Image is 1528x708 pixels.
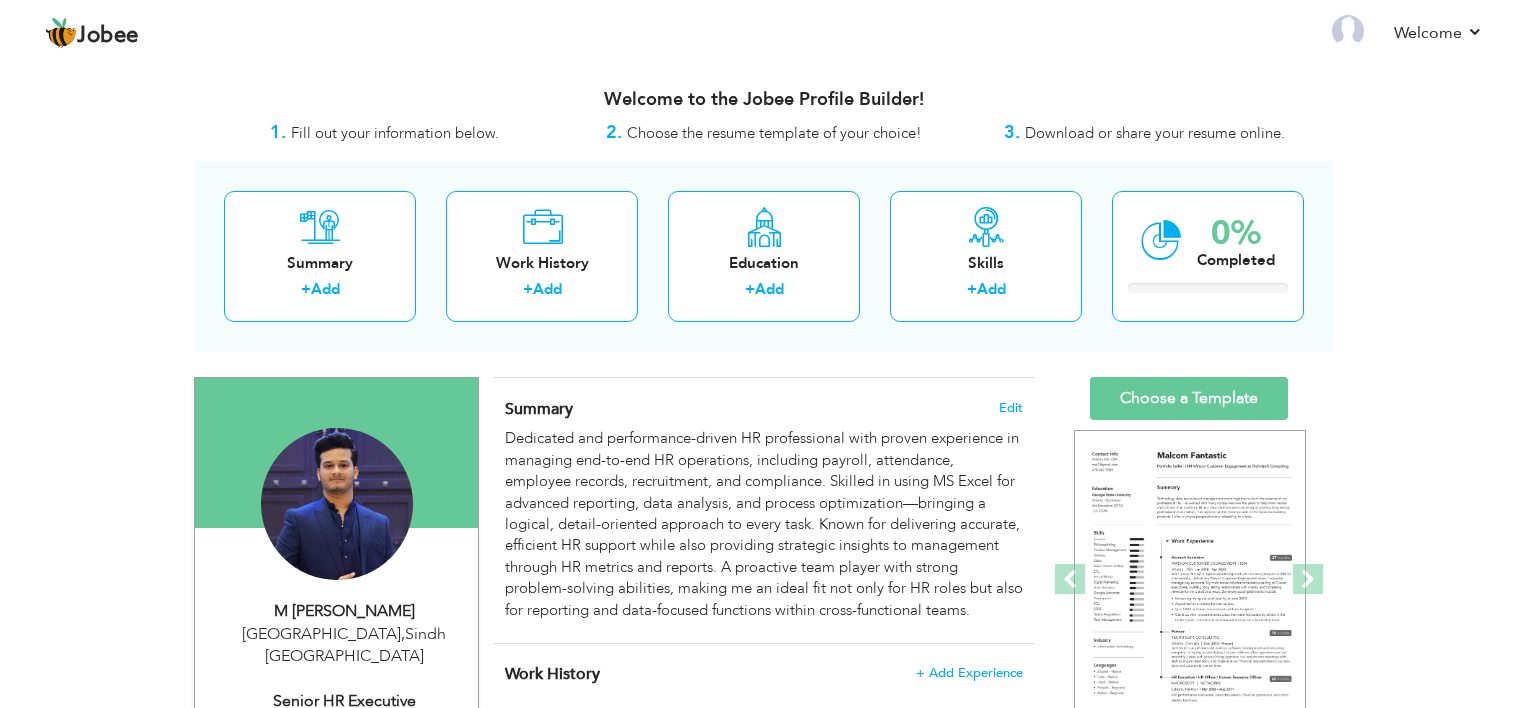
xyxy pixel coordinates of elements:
a: Add [533,279,562,299]
span: Jobee [77,25,139,47]
a: Add [311,279,340,299]
div: Completed [1197,250,1275,271]
label: + [967,279,977,300]
h4: Adding a summary is a quick and easy way to highlight your experience and interests. [505,399,1023,419]
label: + [301,279,311,300]
img: Profile Img [1332,15,1364,47]
span: Work History [505,663,600,685]
div: Education [684,253,844,274]
a: Add [977,279,1006,299]
div: Dedicated and performance-driven HR professional with proven experience in managing end-to-end HR... [505,428,1023,621]
label: + [745,279,755,300]
a: Welcome [1394,21,1483,45]
strong: 1. [270,120,286,145]
h3: Welcome to the Jobee Profile Builder! [194,90,1334,110]
strong: 3. [1004,120,1020,145]
a: Add [755,279,784,299]
strong: 2. [606,120,622,145]
div: Skills [906,253,1066,274]
span: Edit [999,401,1023,415]
span: Download or share your resume online. [1025,123,1285,143]
div: M [PERSON_NAME] [210,600,478,623]
a: Choose a Template [1090,377,1288,420]
span: Fill out your information below. [291,123,499,143]
img: M Bilal Asif [261,428,413,580]
a: Jobee [45,17,139,49]
div: Summary [240,253,400,274]
span: Summary [505,398,573,420]
div: Work History [462,253,622,274]
h4: This helps to show the companies you have worked for. [505,664,1023,684]
div: 0% [1197,217,1275,250]
span: , [401,623,405,645]
span: Choose the resume template of your choice! [627,123,922,143]
img: jobee.io [45,17,77,49]
label: + [523,279,533,300]
span: + Add Experience [916,666,1023,680]
div: [GEOGRAPHIC_DATA] Sindh [GEOGRAPHIC_DATA] [210,623,478,669]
